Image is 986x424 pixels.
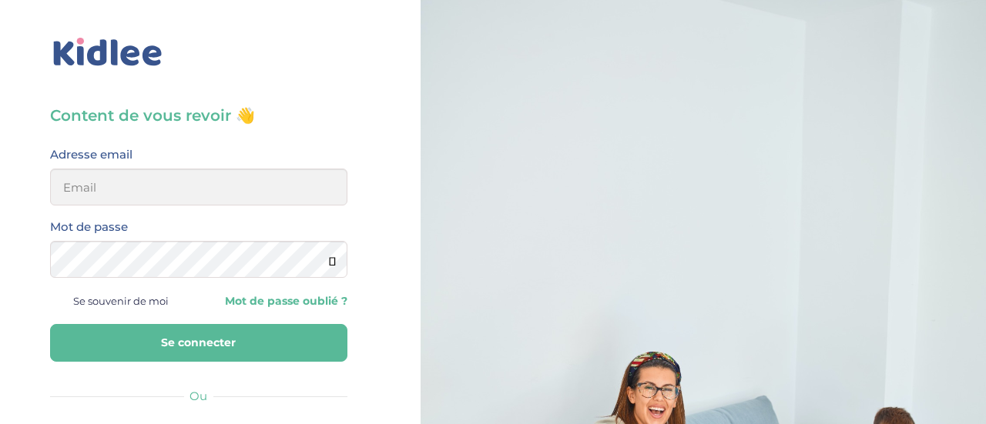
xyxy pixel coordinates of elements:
span: Se souvenir de moi [73,291,169,311]
label: Adresse email [50,145,132,165]
input: Email [50,169,347,205]
label: Mot de passe [50,217,128,237]
span: Ou [189,389,207,403]
h3: Content de vous revoir 👋 [50,105,347,126]
img: logo_kidlee_bleu [50,35,166,70]
a: Mot de passe oublié ? [210,294,347,309]
button: Se connecter [50,324,347,362]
